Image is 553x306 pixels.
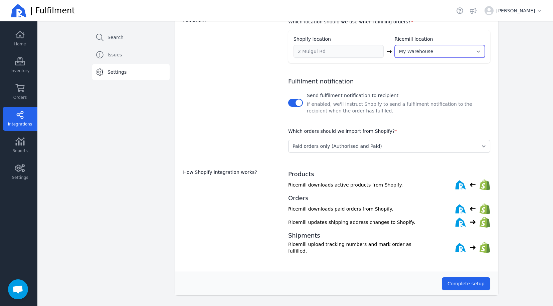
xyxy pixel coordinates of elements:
[288,206,423,212] span: Ricemill downloads paid orders from Shopify.
[288,121,490,152] div: Order download
[447,281,485,286] span: Complete setup
[8,279,28,299] div: Open chat
[30,5,75,16] span: | Fulfilment
[92,64,170,80] a: Settings
[442,277,490,290] button: Complete setup
[14,41,26,47] span: Home
[307,101,490,114] p: If enabled, we'll instruct Shopify to send a fulfilment notification to the recipient when the or...
[288,194,490,202] h2: Orders
[394,36,485,42] h3: Ricemill location
[294,45,383,57] input: e.g. My Warehouse
[455,6,465,15] a: Helpdesk
[288,128,397,134] p: Which orders should we import from Shopify?
[12,175,28,180] span: Settings
[288,219,423,226] span: Ricemill updates shipping address changes to Shopify.
[386,47,392,56] div: →
[183,169,280,176] h3: How Shopify integration works?
[12,148,28,154] span: Reports
[108,69,127,75] span: Settings
[288,232,490,240] h2: Shipments
[482,3,545,18] button: [PERSON_NAME]
[307,93,398,98] span: Send fulfilment notification to recipient
[288,18,413,25] p: Which location should we use when fulfilling orders?
[108,51,122,58] span: Issues
[8,121,32,127] span: Integrations
[294,36,331,42] h3: Shopify location
[10,68,29,73] span: Inventory
[288,170,490,178] h2: Products
[288,70,490,114] div: fulfilment notification
[288,77,354,86] h2: Fulfilment notification
[92,47,170,63] a: Issues
[11,3,27,19] img: Ricemill Logo
[288,241,423,254] span: Ricemill upload tracking numbers and mark order as fulfilled.
[496,7,542,14] span: [PERSON_NAME]
[13,95,27,100] span: Orders
[108,34,124,41] span: Search
[92,29,170,45] a: Search
[288,182,423,188] span: Ricemill downloads active products from Shopify.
